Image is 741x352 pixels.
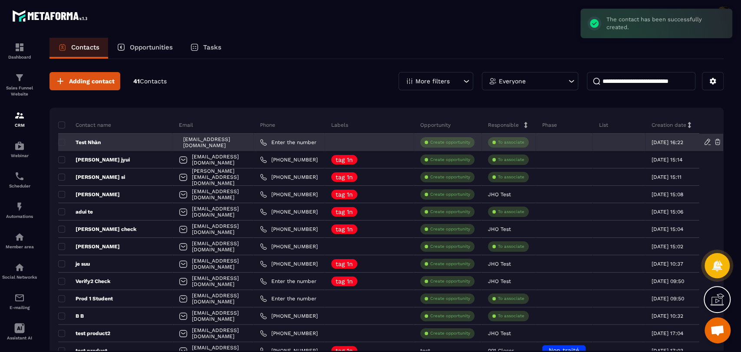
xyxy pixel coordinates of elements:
p: [DATE] 15:14 [652,157,682,163]
p: To associate [498,313,524,319]
p: Everyone [499,78,526,84]
img: automations [14,201,25,212]
span: Contacts [140,78,167,85]
p: Scheduler [2,184,37,188]
a: formationformationCRM [2,104,37,134]
p: Create opportunity [430,278,470,284]
p: To associate [498,296,524,302]
p: List [599,122,608,128]
img: social-network [14,262,25,273]
a: automationsautomationsAutomations [2,195,37,225]
img: email [14,293,25,303]
p: Webinar [2,153,37,158]
p: tag 1n [336,157,353,163]
p: [DATE] 17:04 [652,330,683,336]
p: 41 [133,77,167,86]
a: [PHONE_NUMBER] [260,174,318,181]
p: Create opportunity [430,313,470,319]
p: Contacts [71,43,99,51]
p: [DATE] 15:02 [652,243,683,250]
p: tag 1n [336,261,353,267]
button: Adding contact [49,72,120,90]
p: Email [179,122,193,128]
p: [DATE] 15:11 [652,174,682,180]
p: Labels [331,122,348,128]
p: To associate [498,174,524,180]
a: social-networksocial-networkSocial Networks [2,256,37,286]
p: Create opportunity [430,330,470,336]
p: [DATE] 15:04 [652,226,683,232]
p: To associate [498,209,524,215]
a: Opportunities [108,38,181,59]
p: Opportunity [420,122,451,128]
p: Member area [2,244,37,249]
p: Sales Funnel Website [2,85,37,97]
p: tag 1n [336,209,353,215]
p: Create opportunity [430,191,470,197]
a: [PHONE_NUMBER] [260,191,318,198]
p: Dashboard [2,55,37,59]
p: test product2 [58,330,110,337]
p: Responsible [488,122,519,128]
a: formationformationSales Funnel Website [2,66,37,104]
p: Verify2 Check [58,278,110,285]
p: [DATE] 10:37 [652,261,683,267]
p: je suu [58,260,90,267]
p: More filters [415,78,450,84]
p: [PERSON_NAME] jyui [58,156,130,163]
a: [PHONE_NUMBER] [260,260,318,267]
p: [DATE] 15:08 [652,191,683,197]
a: Tasks [181,38,230,59]
p: B B [58,313,84,319]
a: [PHONE_NUMBER] [260,208,318,215]
a: formationformationDashboard [2,36,37,66]
p: E-mailing [2,305,37,310]
p: Automations [2,214,37,219]
p: [PERSON_NAME] si [58,174,125,181]
p: Assistant AI [2,336,37,340]
a: [PHONE_NUMBER] [260,330,318,337]
p: To associate [498,157,524,163]
p: Phone [260,122,275,128]
p: Prod 1 Student [58,295,113,302]
p: To associate [498,243,524,250]
p: JHO Test [488,278,511,284]
p: [DATE] 09:50 [652,278,684,284]
p: Create opportunity [430,243,470,250]
p: To associate [498,139,524,145]
p: Test Nhàn [58,139,101,146]
p: Opportunities [130,43,173,51]
a: automationsautomationsWebinar [2,134,37,164]
p: [DATE] 09:50 [652,296,684,302]
p: tag 1n [336,278,353,284]
p: [DATE] 10:32 [652,313,683,319]
p: JHO Test [488,191,511,197]
a: schedulerschedulerScheduler [2,164,37,195]
a: emailemailE-mailing [2,286,37,316]
a: [PHONE_NUMBER] [260,243,318,250]
p: Create opportunity [430,226,470,232]
p: [PERSON_NAME] check [58,226,136,233]
p: Tasks [203,43,221,51]
img: formation [14,72,25,83]
a: [PHONE_NUMBER] [260,313,318,319]
p: Create opportunity [430,157,470,163]
p: [PERSON_NAME] [58,191,120,198]
a: [PHONE_NUMBER] [260,226,318,233]
p: Create opportunity [430,139,470,145]
img: automations [14,141,25,151]
div: Mở cuộc trò chuyện [705,317,731,343]
p: CRM [2,123,37,128]
img: formation [14,110,25,121]
p: [DATE] 16:22 [652,139,683,145]
p: [PERSON_NAME] [58,243,120,250]
a: [PHONE_NUMBER] [260,156,318,163]
p: Create opportunity [430,174,470,180]
img: automations [14,232,25,242]
p: Create opportunity [430,296,470,302]
p: JHO Test [488,226,511,232]
p: JHO Test [488,261,511,267]
a: Contacts [49,38,108,59]
p: [DATE] 15:06 [652,209,683,215]
a: Assistant AI [2,316,37,347]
